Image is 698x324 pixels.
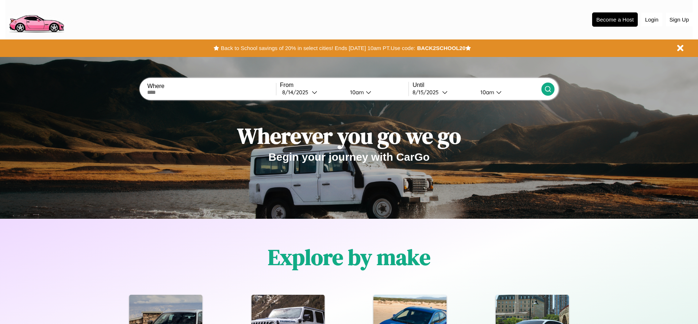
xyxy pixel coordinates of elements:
div: 8 / 14 / 2025 [282,89,312,96]
label: Until [413,82,541,88]
h1: Explore by make [268,242,430,272]
button: 10am [344,88,409,96]
button: Sign Up [666,13,693,26]
button: Back to School savings of 20% in select cities! Ends [DATE] 10am PT.Use code: [219,43,417,53]
img: logo [5,4,67,34]
button: 10am [475,88,541,96]
div: 8 / 15 / 2025 [413,89,442,96]
div: 10am [346,89,366,96]
button: Login [641,13,662,26]
label: Where [147,83,276,89]
div: 10am [477,89,496,96]
b: BACK2SCHOOL20 [417,45,465,51]
button: 8/14/2025 [280,88,344,96]
button: Become a Host [592,12,638,27]
label: From [280,82,409,88]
